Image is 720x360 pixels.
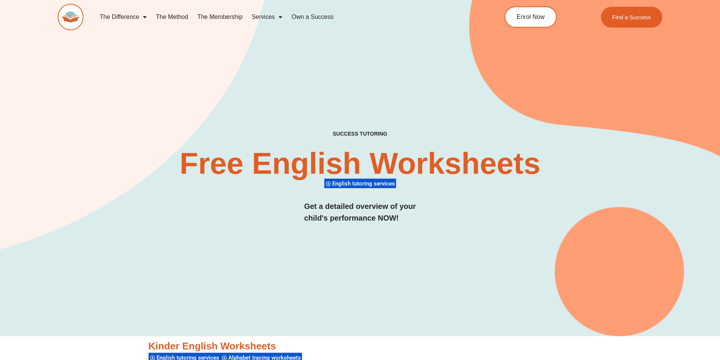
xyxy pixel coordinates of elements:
[324,178,396,188] div: English tutoring services
[517,14,545,20] span: Enrol Now
[95,8,470,26] nav: Menu
[151,8,192,26] a: The Method
[95,8,152,26] a: The Difference
[287,8,338,26] a: Own a Success
[247,8,287,26] a: Services
[505,6,557,28] a: Enrol Now
[304,201,416,224] h3: Get a detailed overview of your child's performance NOW!
[161,148,560,179] h2: Free English Worksheets​
[612,14,651,20] span: Find a Success
[149,340,572,353] h3: Kinder English Worksheets
[271,131,450,137] h4: SUCCESS TUTORING​
[332,180,397,187] span: English tutoring services
[193,8,247,26] a: The Membership
[601,7,663,28] a: Find a Success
